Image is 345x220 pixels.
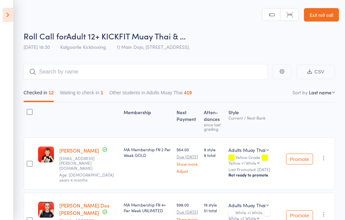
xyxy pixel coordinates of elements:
small: Tahlea.adams@hotmail.com [59,156,103,170]
span: 9 style [204,147,223,152]
div: MA Membership FN 2 Per Week GOLD [124,147,171,158]
button: Promote [286,154,313,164]
span: 19 style [204,202,223,208]
a: Exit roll call [304,8,339,22]
button: Waiting to check in1 [60,87,103,102]
div: Style [226,105,283,134]
div: Yellow +1 White [228,161,256,165]
small: Due [DATE] [177,154,198,159]
div: Yellow Grade [228,155,281,165]
div: Current / Next Rank [228,116,281,120]
button: Other students in Adults Muay Thai419 [109,87,192,102]
button: Checked in12 [24,87,54,102]
div: $64.00 [177,147,198,173]
div: Adults Muay Thai [228,147,265,153]
div: Adults Muay Thai [228,202,265,209]
label: Sort by [292,89,308,96]
span: Kalgoorlie Kickboxing [60,43,106,50]
a: Adjust [177,169,198,173]
small: Last Promoted: [DATE] [228,167,281,172]
span: 51 total [204,208,223,213]
a: Show more [177,162,198,166]
div: since last grading [204,122,223,131]
div: MA Membership FN 4+ Per Week UNLIMITED [124,202,171,213]
span: 1) Main Dojo, [STREET_ADDRESS]. [117,43,190,50]
input: Search by name [24,64,268,80]
span: 9 total [204,152,223,158]
img: image1732099010.png [38,202,54,218]
div: Membership [121,105,174,134]
span: Roll Call for [24,30,66,41]
button: CSV [296,65,335,79]
div: 1 [101,90,103,95]
div: 12 [49,90,54,95]
span: [DATE] 18:30 [24,43,50,50]
a: [PERSON_NAME] Dos [PERSON_NAME] [59,202,109,216]
div: Last name [309,89,332,96]
div: 419 [184,90,192,95]
div: Not ready to promote [228,172,281,178]
a: [PERSON_NAME] [59,147,99,154]
div: Next Payment [174,105,201,134]
span: Age: [DEMOGRAPHIC_DATA] years 4 months [59,172,114,182]
div: Atten­dances [201,105,226,134]
span: Adult 12+ KICKFIT Muay Thai & … [66,30,186,41]
img: image1715161852.png [38,147,54,162]
small: Due [DATE] [177,210,198,214]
